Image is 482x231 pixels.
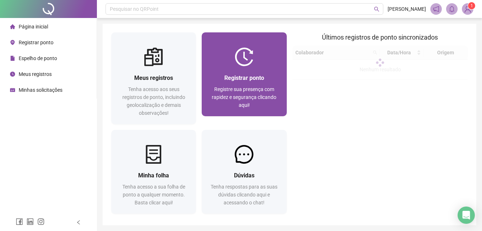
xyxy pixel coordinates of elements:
span: bell [449,6,455,12]
span: file [10,56,15,61]
span: schedule [10,87,15,92]
a: Minha folhaTenha acesso a sua folha de ponto a qualquer momento. Basta clicar aqui! [111,130,196,214]
span: Página inicial [19,24,48,30]
span: Minha folha [138,172,169,179]
span: instagram [37,218,45,225]
a: Registrar pontoRegistre sua presença com rapidez e segurança clicando aqui! [202,32,286,116]
span: search [374,6,379,12]
img: 90196 [462,4,473,14]
sup: Atualize o seu contato no menu Meus Dados [468,2,475,9]
span: home [10,24,15,29]
div: Open Intercom Messenger [458,207,475,224]
span: Últimos registros de ponto sincronizados [322,33,438,41]
span: Registre sua presença com rapidez e segurança clicando aqui! [212,86,276,108]
span: Tenha respostas para as suas dúvidas clicando aqui e acessando o chat! [211,184,277,205]
a: Meus registrosTenha acesso aos seus registros de ponto, incluindo geolocalização e demais observa... [111,32,196,124]
span: Dúvidas [234,172,254,179]
span: linkedin [27,218,34,225]
span: left [76,220,81,225]
span: Meus registros [19,71,52,77]
span: environment [10,40,15,45]
span: Registrar ponto [224,74,264,81]
span: Minhas solicitações [19,87,62,93]
span: [PERSON_NAME] [388,5,426,13]
span: Espelho de ponto [19,55,57,61]
span: Tenha acesso aos seus registros de ponto, incluindo geolocalização e demais observações! [122,86,185,116]
span: Tenha acesso a sua folha de ponto a qualquer momento. Basta clicar aqui! [122,184,185,205]
span: notification [433,6,439,12]
span: facebook [16,218,23,225]
a: DúvidasTenha respostas para as suas dúvidas clicando aqui e acessando o chat! [202,130,286,214]
span: clock-circle [10,72,15,77]
span: Meus registros [134,74,173,81]
span: Registrar ponto [19,40,53,45]
span: 1 [471,3,473,8]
